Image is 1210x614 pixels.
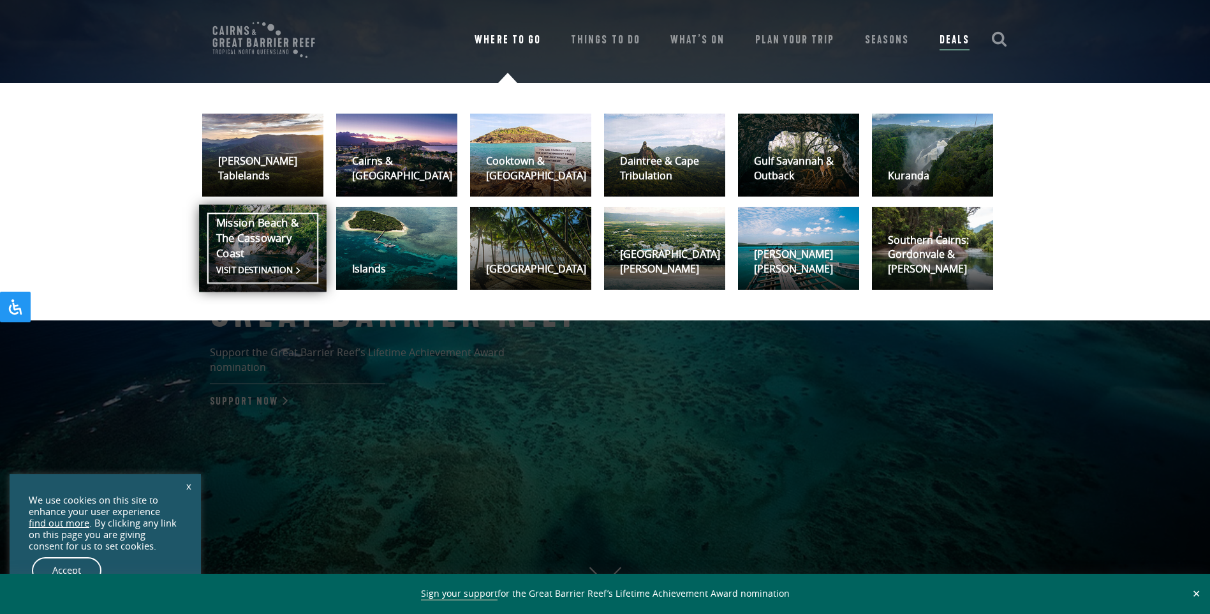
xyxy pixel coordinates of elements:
a: IslandsVisit destination [336,207,457,290]
a: [GEOGRAPHIC_DATA][PERSON_NAME]Visit destination [604,207,725,290]
svg: Open Accessibility Panel [8,299,23,315]
span: for the Great Barrier Reef’s Lifetime Achievement Award nomination [421,587,790,601]
a: [PERSON_NAME] TablelandsVisit destination [202,114,323,197]
a: Cooktown & [GEOGRAPHIC_DATA]Visit destination [470,114,591,197]
a: Cairns & [GEOGRAPHIC_DATA]Visit destination [336,114,457,197]
a: Daintree & Cape TribulationVisit destination [604,114,725,197]
a: Mission Beach & The Cassowary CoastVisit destination [199,205,327,292]
a: Deals [940,31,970,50]
div: We use cookies on this site to enhance your user experience . By clicking any link on this page y... [29,495,182,552]
img: CGBR-TNQ_dual-logo.svg [203,13,324,67]
a: Where To Go [475,31,540,49]
a: Gulf Savannah & OutbackVisit destination [738,114,859,197]
a: Things To Do [571,31,640,49]
a: Sign your support [421,587,498,601]
a: Plan Your Trip [755,31,835,49]
a: [GEOGRAPHIC_DATA]Visit destination [470,207,591,290]
a: x [180,472,198,500]
a: What’s On [670,31,725,49]
a: [PERSON_NAME] [PERSON_NAME]Visit destination [738,207,859,290]
a: KurandaVisit destination [872,114,993,197]
a: find out more [29,518,89,529]
a: Southern Cairns: Gordonvale & [PERSON_NAME]Visit destination [872,207,993,290]
a: Seasons [865,31,909,49]
a: Accept [32,557,101,584]
button: Close [1189,588,1204,599]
